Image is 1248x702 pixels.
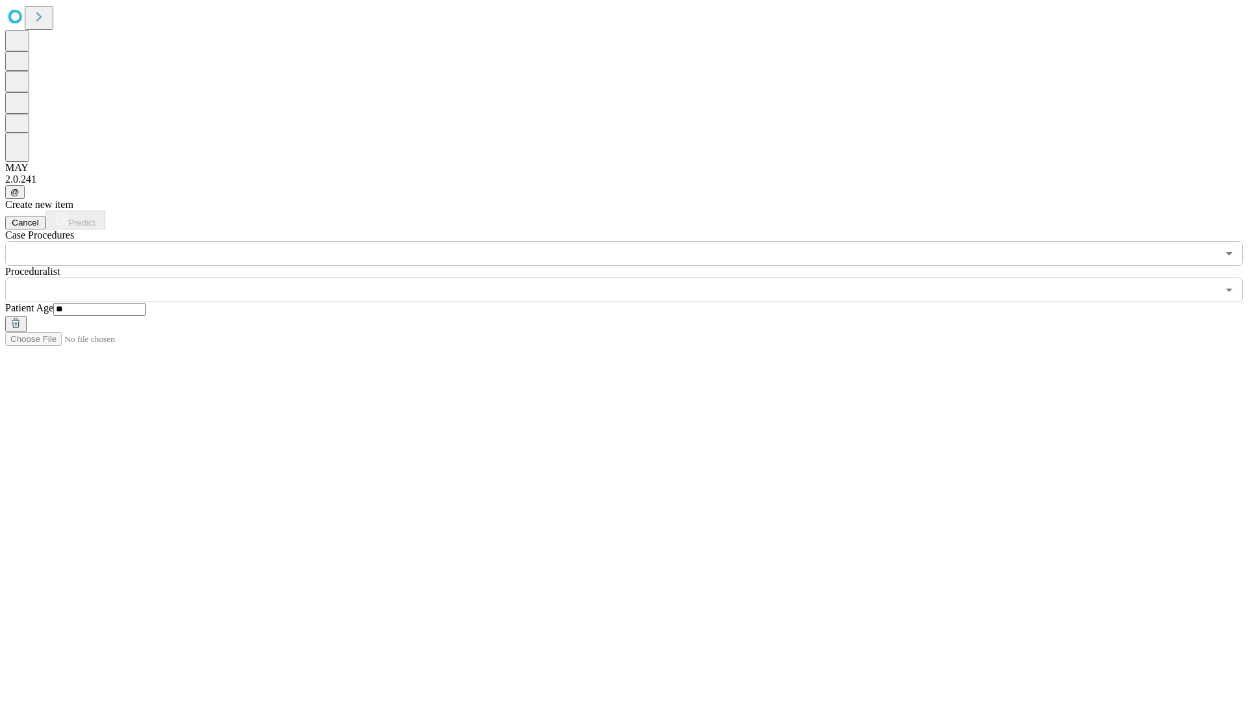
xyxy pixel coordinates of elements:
[5,266,60,277] span: Proceduralist
[68,218,95,227] span: Predict
[5,162,1243,174] div: MAY
[12,218,39,227] span: Cancel
[5,199,73,210] span: Create new item
[5,185,25,199] button: @
[5,229,74,240] span: Scheduled Procedure
[5,216,45,229] button: Cancel
[1220,244,1238,263] button: Open
[5,174,1243,185] div: 2.0.241
[5,302,53,313] span: Patient Age
[10,187,19,197] span: @
[45,211,105,229] button: Predict
[1220,281,1238,299] button: Open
